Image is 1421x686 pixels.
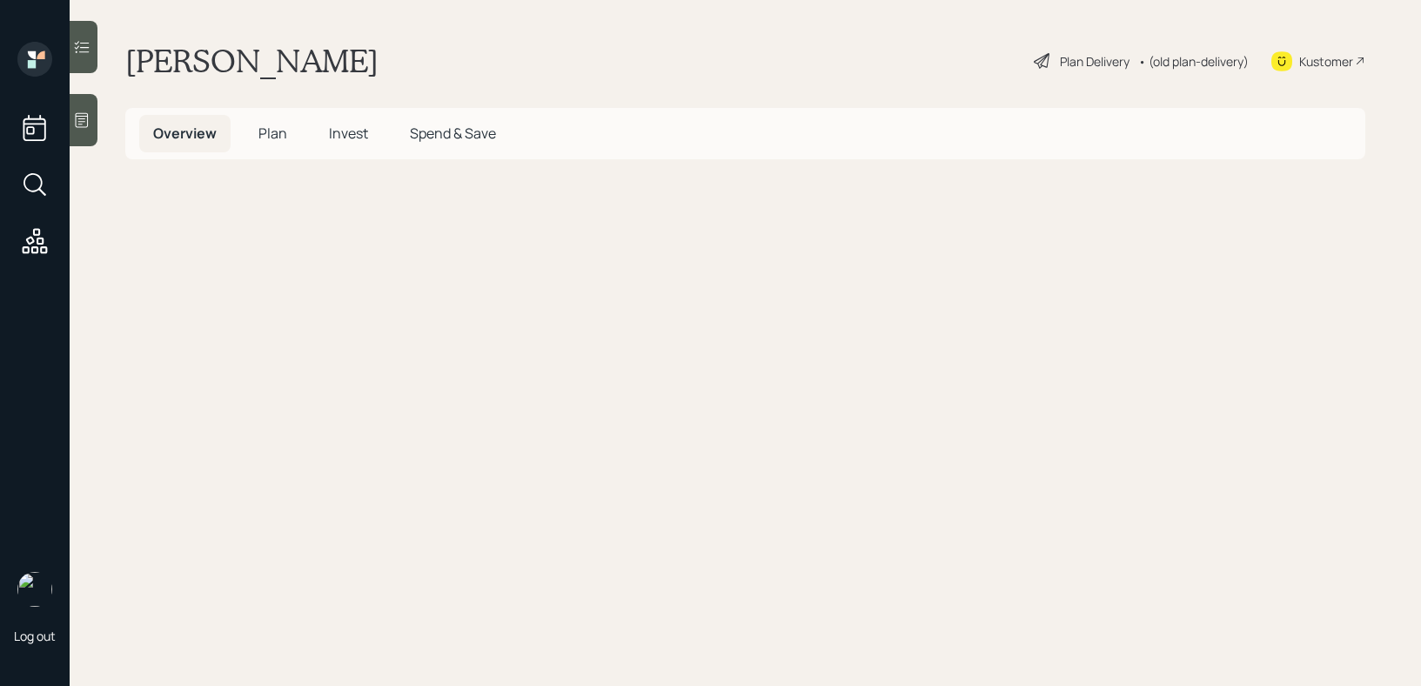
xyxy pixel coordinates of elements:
[125,42,379,80] h1: [PERSON_NAME]
[410,124,496,143] span: Spend & Save
[1138,52,1249,71] div: • (old plan-delivery)
[1060,52,1129,71] div: Plan Delivery
[329,124,368,143] span: Invest
[153,124,217,143] span: Overview
[17,572,52,607] img: retirable_logo.png
[14,628,56,644] div: Log out
[1299,52,1353,71] div: Kustomer
[258,124,287,143] span: Plan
